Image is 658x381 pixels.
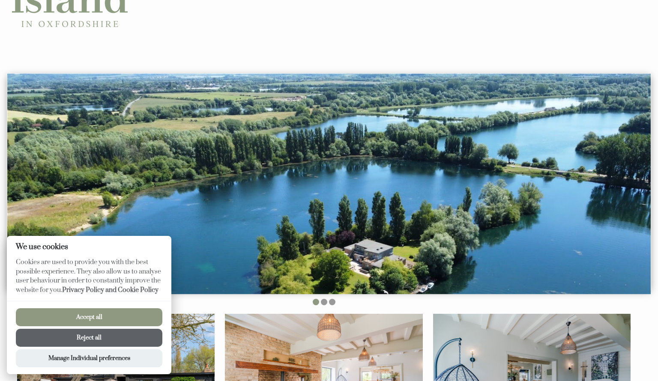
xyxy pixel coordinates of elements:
h2: We use cookies [7,243,171,251]
p: Cookies are used to provide you with the best possible experience. They also allow us to analyse ... [7,258,171,301]
button: Accept all [16,308,162,326]
button: Manage Individual preferences [16,349,162,367]
a: Privacy Policy and Cookie Policy [62,286,159,294]
button: Reject all [16,329,162,347]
